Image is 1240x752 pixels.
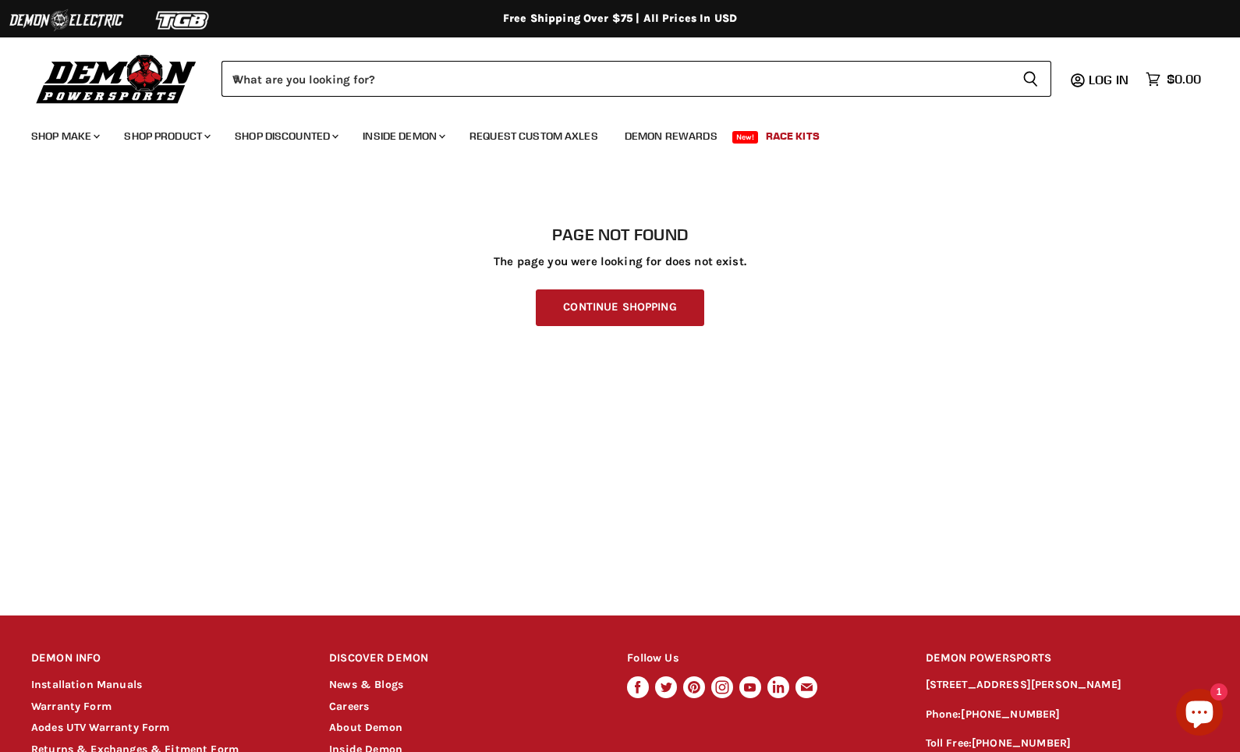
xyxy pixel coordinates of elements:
a: Shop Make [19,120,109,152]
h2: DISCOVER DEMON [329,640,598,677]
a: Warranty Form [31,700,112,713]
h2: DEMON INFO [31,640,300,677]
a: Shop Product [112,120,220,152]
a: Request Custom Axles [458,120,610,152]
a: Careers [329,700,369,713]
input: When autocomplete results are available use up and down arrows to review and enter to select [221,61,1010,97]
span: $0.00 [1167,72,1201,87]
h1: Page not found [31,225,1209,244]
form: Product [221,61,1051,97]
a: News & Blogs [329,678,403,691]
a: Aodes UTV Warranty Form [31,721,169,734]
img: TGB Logo 2 [125,5,242,35]
ul: Main menu [19,114,1197,152]
inbox-online-store-chat: Shopify online store chat [1171,689,1228,740]
a: [PHONE_NUMBER] [972,736,1071,750]
p: The page you were looking for does not exist. [31,255,1209,268]
h2: Follow Us [627,640,896,677]
a: Log in [1082,73,1138,87]
p: Phone: [926,706,1209,724]
a: [PHONE_NUMBER] [961,708,1060,721]
a: Inside Demon [351,120,455,152]
img: Demon Powersports [31,51,202,106]
a: Demon Rewards [613,120,729,152]
span: Log in [1089,72,1128,87]
p: [STREET_ADDRESS][PERSON_NAME] [926,676,1209,694]
img: Demon Electric Logo 2 [8,5,125,35]
a: Installation Manuals [31,678,142,691]
a: Race Kits [754,120,831,152]
span: New! [732,131,759,144]
button: Search [1010,61,1051,97]
a: $0.00 [1138,68,1209,90]
a: About Demon [329,721,402,734]
h2: DEMON POWERSPORTS [926,640,1209,677]
a: Continue Shopping [536,289,703,326]
a: Shop Discounted [223,120,348,152]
